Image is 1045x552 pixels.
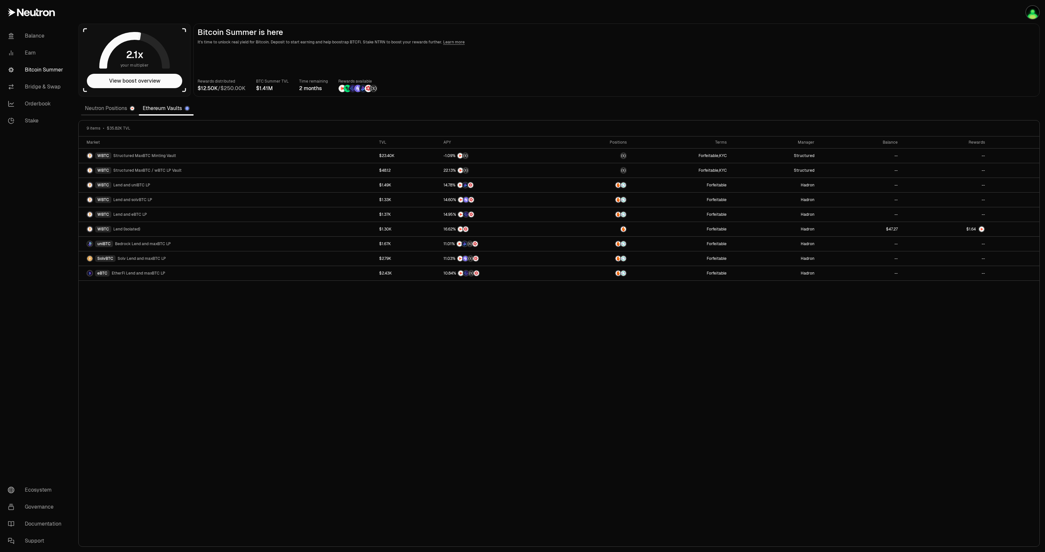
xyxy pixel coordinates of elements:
[818,193,902,207] a: --
[3,95,71,112] a: Orderbook
[631,237,730,251] a: Forfeitable
[566,167,627,174] button: maxBTC
[699,168,718,173] button: Forfeitable
[440,178,562,192] a: NTRNBedrock DiamondsMars Fragments
[463,153,468,158] img: Structured Points
[185,106,189,110] img: Ethereum Logo
[616,241,621,246] img: Amber
[375,149,440,163] a: $23.40K
[87,182,92,188] img: WBTC Logo
[198,78,246,85] p: Rewards distributed
[375,237,440,251] a: $1.67K
[566,197,627,203] button: AmberSupervault
[707,212,727,217] button: Forfeitable
[616,256,621,261] img: Amber
[562,163,631,178] a: maxBTC
[3,27,71,44] a: Balance
[719,168,727,173] button: KYC
[443,255,558,262] button: NTRNSolv PointsStructured PointsMars Fragments
[621,241,626,246] img: Supervault
[87,197,92,202] img: WBTC Logo
[731,207,818,222] a: Hadron
[440,251,562,266] a: NTRNSolv PointsStructured PointsMars Fragments
[562,207,631,222] a: AmberSupervault
[707,241,727,246] button: Forfeitable
[121,62,149,69] span: your multiplier
[458,212,463,217] img: NTRN
[113,182,150,188] span: Lend and uniBTC LP
[79,251,375,266] a: SolvBTC LogoSolvBTCSolv Lend and maxBTC LP
[631,207,730,222] a: Forfeitable
[719,153,727,158] button: KYC
[87,126,100,131] span: 9 items
[731,222,818,236] a: Hadron
[818,207,902,222] a: --
[375,207,440,222] a: $1.37K
[457,241,462,246] img: NTRN
[3,44,71,61] a: Earn
[95,255,116,262] div: SolvBTC
[3,61,71,78] a: Bitcoin Summer
[621,197,626,202] img: Supervault
[256,78,289,85] p: BTC Summer TVL
[566,152,627,159] button: maxBTC
[354,85,362,92] img: Solv Points
[79,149,375,163] a: WBTC LogoWBTCStructured MaxBTC Minting Vault
[198,85,246,92] div: /
[107,126,130,131] span: $35.82K TVL
[902,207,989,222] a: --
[818,149,902,163] a: --
[458,197,463,202] img: NTRN
[3,78,71,95] a: Bridge & Swap
[87,212,92,217] img: WBTC Logo
[375,251,440,266] a: $2.79K
[631,222,730,236] a: Forfeitable
[440,237,562,251] a: NTRNBedrock DiamondsStructured PointsMars Fragments
[635,140,726,145] div: Terms
[365,85,372,92] img: Mars Fragments
[3,112,71,129] a: Stake
[616,271,621,276] img: Amber
[566,140,627,145] div: Positions
[818,251,902,266] a: --
[113,212,147,217] span: Lend and eBTC LP
[469,271,474,276] img: Structured Points
[375,266,440,280] a: $2.43K
[370,85,377,92] img: Structured Points
[902,163,989,178] a: --
[699,153,718,158] button: Forfeitable
[566,270,627,276] button: AmberSupervault
[95,167,111,174] div: WBTC
[198,28,1036,37] h2: Bitcoin Summer is here
[87,153,92,158] img: WBTC Logo
[443,226,558,232] button: NTRNMars Fragments
[299,78,328,85] p: Time remaining
[902,266,989,280] a: --
[443,182,558,188] button: NTRNBedrock DiamondsMars Fragments
[3,481,71,498] a: Ecosystem
[463,168,468,173] img: Structured Points
[3,515,71,532] a: Documentation
[621,168,626,173] img: maxBTC
[95,182,111,188] div: WBTC
[79,193,375,207] a: WBTC LogoWBTCLend and solvBTC LP
[463,256,468,261] img: Solv Points
[440,149,562,163] a: NTRNStructured Points
[902,178,989,192] a: --
[631,266,730,280] a: Forfeitable
[87,227,92,232] img: WBTC Logo
[87,140,371,145] div: Market
[616,182,621,188] img: Amber
[731,237,818,251] a: Hadron
[699,168,727,173] span: ,
[375,178,440,192] a: $1.49K
[562,251,631,266] a: AmberSupervault
[458,227,463,232] img: NTRN
[443,270,558,276] button: NTRNEtherFi PointsStructured PointsMars Fragments
[463,227,468,232] img: Mars Fragments
[902,149,989,163] a: --
[822,140,898,145] div: Balance
[473,256,478,261] img: Mars Fragments
[562,178,631,192] a: AmberSupervault
[440,207,562,222] a: NTRNEtherFi PointsMars Fragments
